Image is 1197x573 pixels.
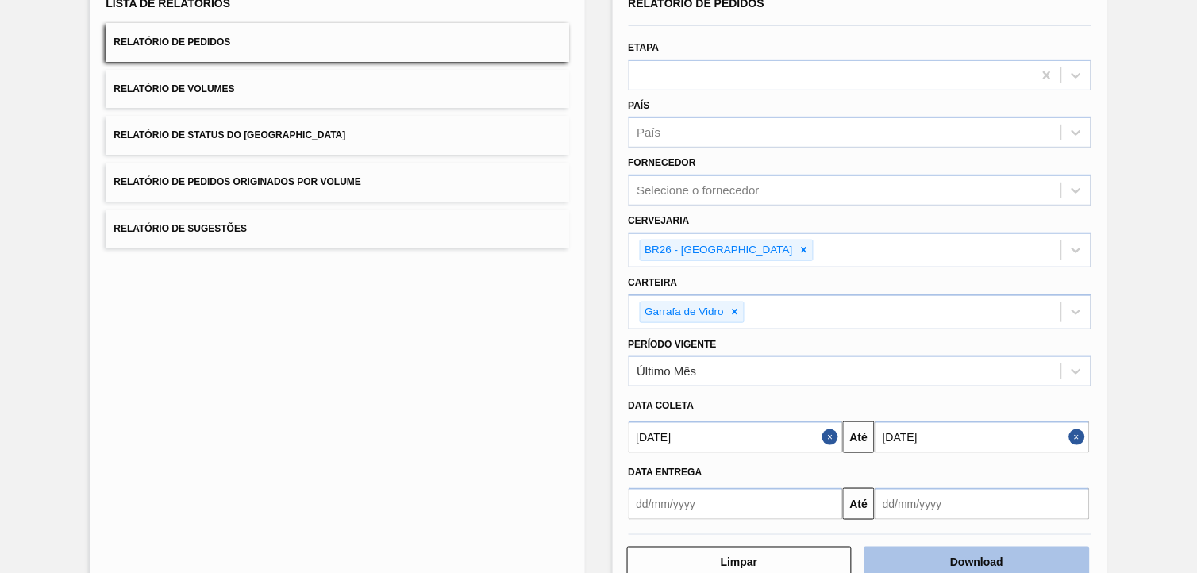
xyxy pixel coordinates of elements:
span: Relatório de Status do [GEOGRAPHIC_DATA] [114,129,345,140]
div: Garrafa de Vidro [641,302,727,322]
button: Close [822,421,843,453]
input: dd/mm/yyyy [875,488,1090,520]
label: Cervejaria [629,215,690,226]
div: BR26 - [GEOGRAPHIC_DATA] [641,240,795,260]
span: Relatório de Pedidos Originados por Volume [114,176,361,187]
button: Relatório de Sugestões [106,210,568,248]
button: Relatório de Status do [GEOGRAPHIC_DATA] [106,116,568,155]
div: Selecione o fornecedor [637,184,760,198]
span: Relatório de Sugestões [114,223,247,234]
span: Relatório de Volumes [114,83,234,94]
label: Carteira [629,277,678,288]
input: dd/mm/yyyy [629,488,844,520]
div: País [637,126,661,140]
input: dd/mm/yyyy [875,421,1090,453]
label: País [629,100,650,111]
label: Fornecedor [629,157,696,168]
span: Relatório de Pedidos [114,37,230,48]
button: Relatório de Pedidos Originados por Volume [106,163,568,202]
button: Close [1069,421,1090,453]
input: dd/mm/yyyy [629,421,844,453]
label: Período Vigente [629,339,717,350]
button: Até [843,421,875,453]
button: Relatório de Volumes [106,70,568,109]
button: Relatório de Pedidos [106,23,568,62]
button: Até [843,488,875,520]
span: Data entrega [629,467,702,478]
label: Etapa [629,42,660,53]
span: Data coleta [629,400,695,411]
div: Último Mês [637,365,697,379]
